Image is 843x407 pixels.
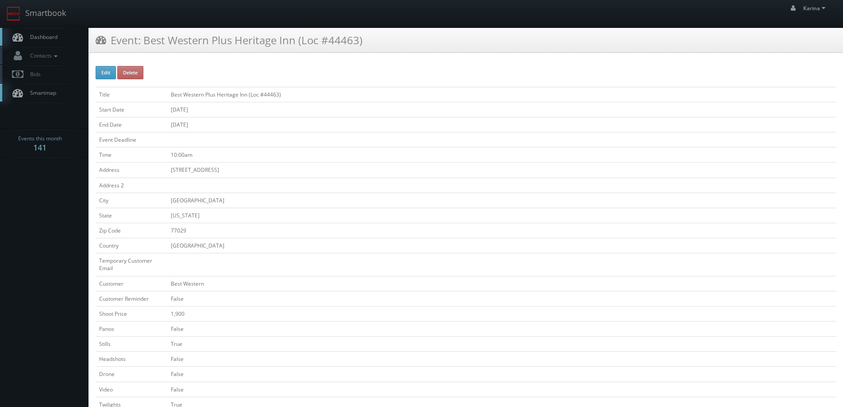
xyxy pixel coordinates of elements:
td: True [167,337,836,352]
td: Customer [96,276,167,291]
td: Title [96,87,167,102]
td: Start Date [96,102,167,117]
button: Delete [117,66,143,79]
span: Karina [803,4,828,12]
td: False [167,291,836,306]
td: False [167,352,836,367]
td: End Date [96,117,167,132]
td: Time [96,147,167,163]
td: 1,900 [167,306,836,321]
td: [DATE] [167,117,836,132]
td: [GEOGRAPHIC_DATA] [167,193,836,208]
span: Contacts [26,52,60,59]
td: Drone [96,367,167,382]
td: Best Western [167,276,836,291]
button: Edit [96,66,116,79]
span: Bids [26,70,41,78]
td: Customer Reminder [96,291,167,306]
td: Video [96,382,167,397]
td: Temporary Customer Email [96,253,167,276]
td: [STREET_ADDRESS] [167,163,836,178]
img: smartbook-logo.png [7,7,21,21]
h3: Event: Best Western Plus Heritage Inn (Loc #44463) [96,32,362,48]
td: Stills [96,337,167,352]
strong: 141 [33,142,46,153]
td: Address [96,163,167,178]
td: Address 2 [96,178,167,193]
td: Headshots [96,352,167,367]
td: False [167,382,836,397]
span: Events this month [18,134,62,143]
td: 10:00am [167,147,836,163]
td: State [96,208,167,223]
span: Dashboard [26,33,58,41]
td: Zip Code [96,223,167,238]
td: False [167,367,836,382]
td: 77029 [167,223,836,238]
td: [US_STATE] [167,208,836,223]
td: False [167,321,836,336]
td: [GEOGRAPHIC_DATA] [167,238,836,253]
td: Country [96,238,167,253]
td: [DATE] [167,102,836,117]
td: Best Western Plus Heritage Inn (Loc #44463) [167,87,836,102]
td: Event Deadline [96,132,167,147]
span: Smartmap [26,89,56,97]
td: Shoot Price [96,306,167,321]
td: City [96,193,167,208]
td: Panos [96,321,167,336]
